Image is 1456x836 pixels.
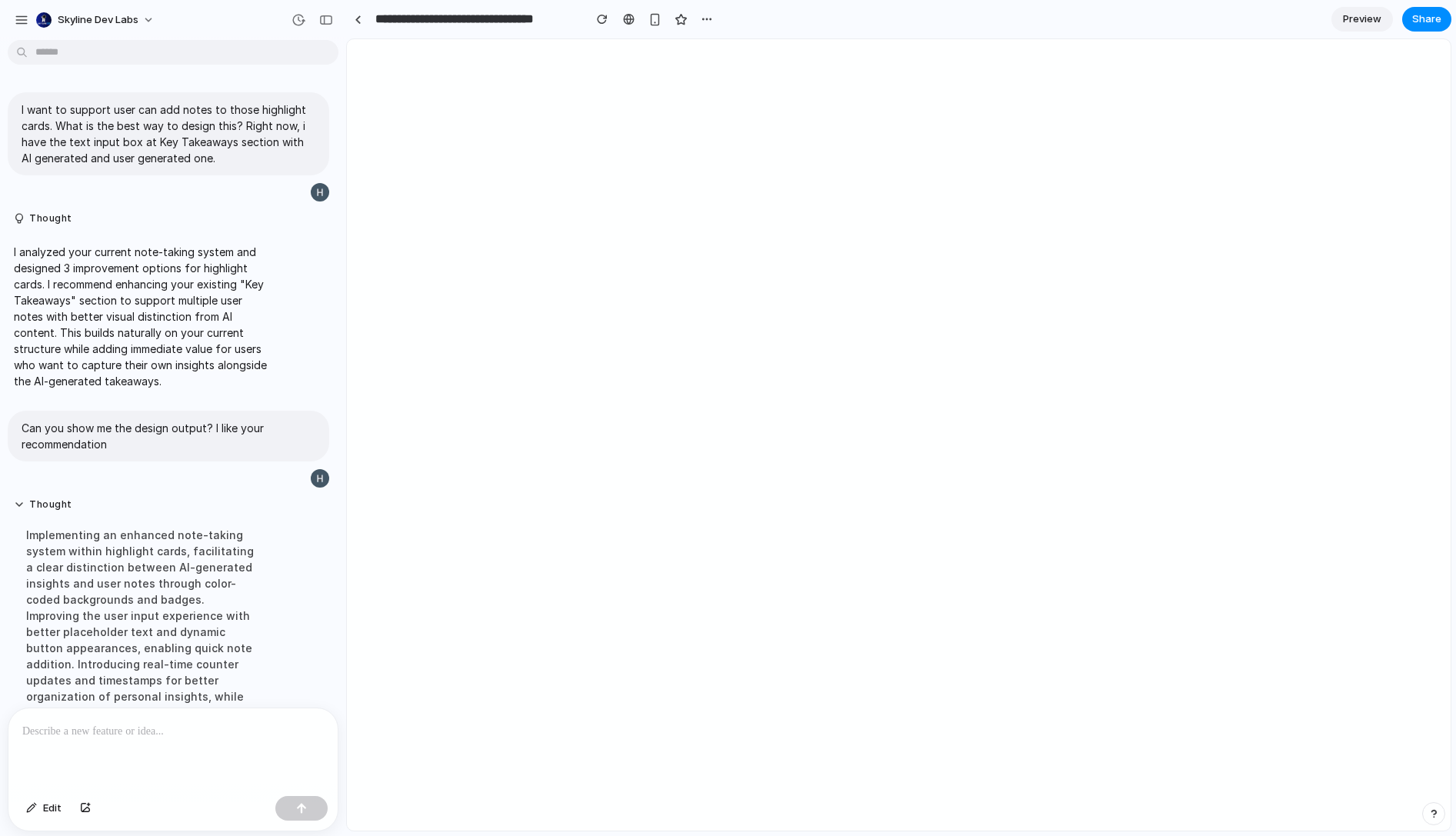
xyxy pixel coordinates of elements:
a: Preview [1331,7,1393,32]
span: Skyline Dev Labs [58,12,138,28]
p: I analyzed your current note-taking system and designed 3 improvement options for highlight cards... [14,244,271,389]
div: Implementing an enhanced note-taking system within highlight cards, facilitating a clear distinct... [14,518,271,811]
button: Skyline Dev Labs [30,8,162,32]
button: Edit [18,796,69,821]
button: Share [1402,7,1451,32]
p: I want to support user can add notes to those highlight cards. What is the best way to design thi... [22,102,315,166]
span: Edit [43,801,62,816]
span: Preview [1343,12,1381,27]
p: Can you show me the design output? I like your recommendation [22,420,315,452]
span: Share [1412,12,1441,27]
